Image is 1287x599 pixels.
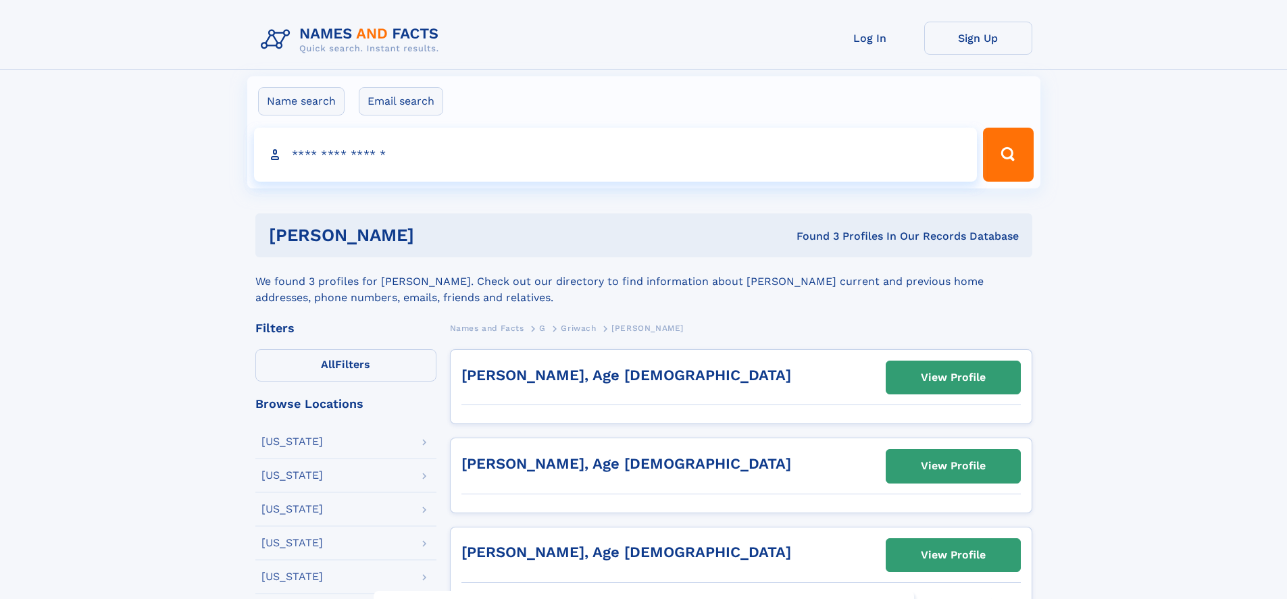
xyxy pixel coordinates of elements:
span: Griwach [561,323,596,333]
div: Found 3 Profiles In Our Records Database [605,229,1019,244]
span: [PERSON_NAME] [611,323,684,333]
span: G [539,323,546,333]
a: View Profile [886,539,1020,571]
h1: [PERSON_NAME] [269,227,605,244]
a: Sign Up [924,22,1032,55]
a: Names and Facts [450,319,524,336]
a: View Profile [886,361,1020,394]
div: We found 3 profiles for [PERSON_NAME]. Check out our directory to find information about [PERSON_... [255,257,1032,306]
div: [US_STATE] [261,436,323,447]
a: [PERSON_NAME], Age [DEMOGRAPHIC_DATA] [461,367,791,384]
button: Search Button [983,128,1033,182]
a: Log In [816,22,924,55]
a: View Profile [886,450,1020,482]
div: View Profile [921,450,986,481]
div: [US_STATE] [261,504,323,515]
a: Griwach [561,319,596,336]
label: Email search [359,87,443,115]
div: [US_STATE] [261,538,323,548]
div: [US_STATE] [261,571,323,582]
a: [PERSON_NAME], Age [DEMOGRAPHIC_DATA] [461,544,791,561]
div: Browse Locations [255,398,436,410]
div: Filters [255,322,436,334]
label: Name search [258,87,345,115]
a: G [539,319,546,336]
div: [US_STATE] [261,470,323,481]
div: View Profile [921,362,986,393]
input: search input [254,128,978,182]
label: Filters [255,349,436,382]
span: All [321,358,335,371]
img: Logo Names and Facts [255,22,450,58]
a: [PERSON_NAME], Age [DEMOGRAPHIC_DATA] [461,455,791,472]
div: View Profile [921,540,986,571]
